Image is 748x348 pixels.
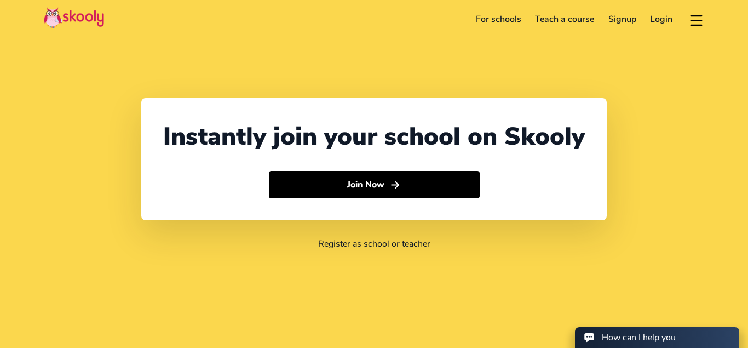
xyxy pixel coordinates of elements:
img: Skooly [44,7,104,28]
ion-icon: arrow forward outline [389,179,401,191]
a: Register as school or teacher [318,238,430,250]
button: Join Nowarrow forward outline [269,171,480,198]
a: Signup [601,10,643,28]
button: menu outline [688,10,704,28]
a: For schools [469,10,528,28]
a: Teach a course [528,10,601,28]
a: Login [643,10,680,28]
div: Instantly join your school on Skooly [163,120,585,153]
